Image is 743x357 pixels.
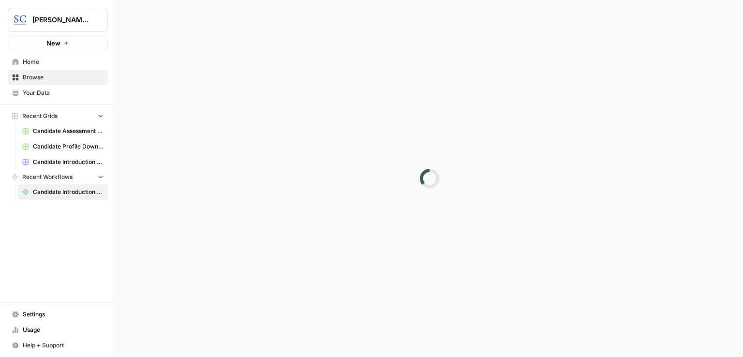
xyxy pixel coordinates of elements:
[23,310,104,319] span: Settings
[33,127,104,135] span: Candidate Assessment Download Sheet
[8,322,108,338] a: Usage
[33,188,104,196] span: Candidate Introduction and Profile
[11,11,29,29] img: Stanton Chase Nashville Logo
[8,54,108,70] a: Home
[18,154,108,170] a: Candidate Introduction Download Sheet
[8,338,108,353] button: Help + Support
[32,15,91,25] span: [PERSON_NAME] [GEOGRAPHIC_DATA]
[8,170,108,184] button: Recent Workflows
[18,139,108,154] a: Candidate Profile Download Sheet
[22,112,58,120] span: Recent Grids
[23,73,104,82] span: Browse
[18,184,108,200] a: Candidate Introduction and Profile
[22,173,73,181] span: Recent Workflows
[23,89,104,97] span: Your Data
[8,85,108,101] a: Your Data
[33,142,104,151] span: Candidate Profile Download Sheet
[46,38,60,48] span: New
[8,36,108,50] button: New
[23,58,104,66] span: Home
[18,123,108,139] a: Candidate Assessment Download Sheet
[23,326,104,334] span: Usage
[8,70,108,85] a: Browse
[8,307,108,322] a: Settings
[33,158,104,166] span: Candidate Introduction Download Sheet
[23,341,104,350] span: Help + Support
[8,8,108,32] button: Workspace: Stanton Chase Nashville
[8,109,108,123] button: Recent Grids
